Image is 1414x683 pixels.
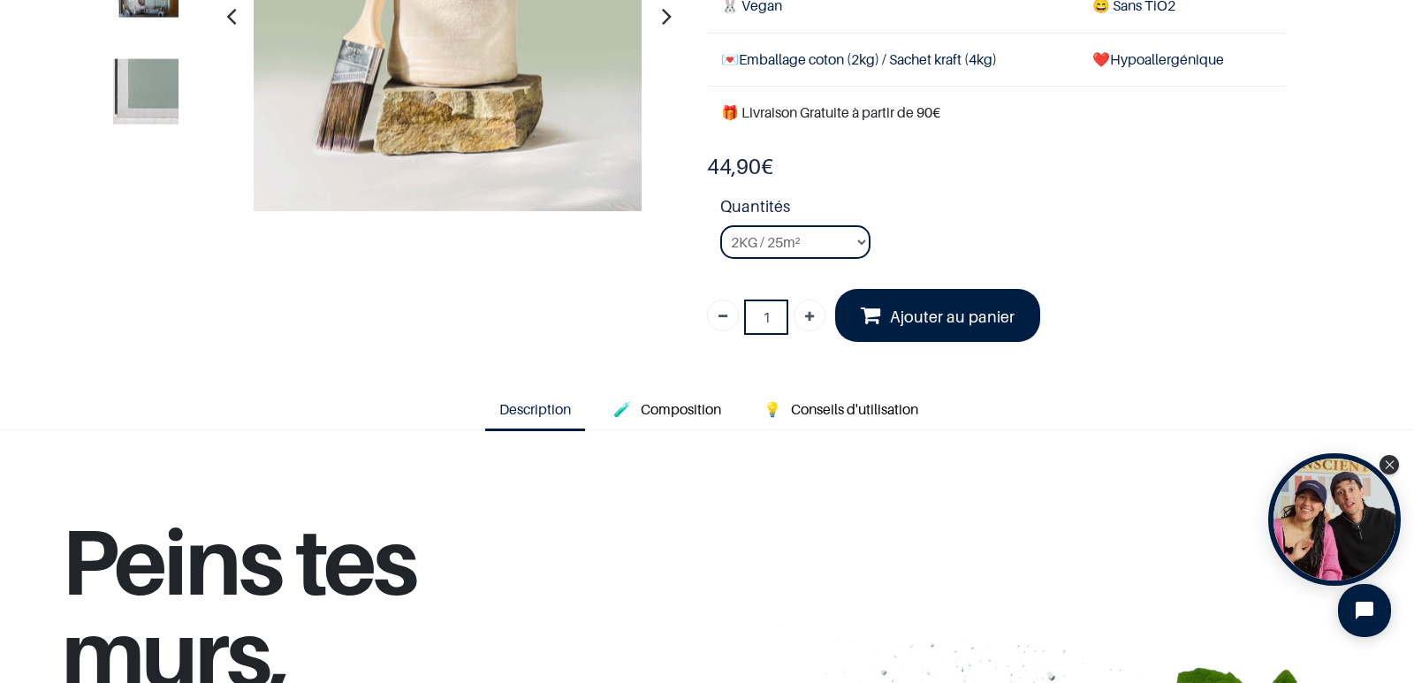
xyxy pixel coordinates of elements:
b: € [707,154,773,179]
span: 44,90 [707,154,761,179]
a: Ajouter [794,300,825,331]
a: Supprimer [707,300,739,331]
div: Open Tolstoy widget [1268,453,1401,586]
span: Description [499,400,571,418]
span: 💌 [721,50,739,68]
font: Ajouter au panier [890,307,1015,326]
td: Emballage coton (2kg) / Sachet kraft (4kg) [707,33,1078,86]
iframe: Tidio Chat [1323,569,1406,652]
a: Ajouter au panier [835,289,1040,341]
font: 🎁 Livraison Gratuite à partir de 90€ [721,103,940,121]
img: Product image [113,59,179,125]
div: Tolstoy bubble widget [1268,453,1401,586]
strong: Quantités [720,194,1286,225]
span: Composition [641,400,721,418]
td: ❤️Hypoallergénique [1078,33,1286,86]
span: 💡 [764,400,781,418]
span: 🧪 [613,400,631,418]
div: Open Tolstoy [1268,453,1401,586]
div: Close Tolstoy widget [1380,455,1399,474]
span: Conseils d'utilisation [791,400,918,418]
